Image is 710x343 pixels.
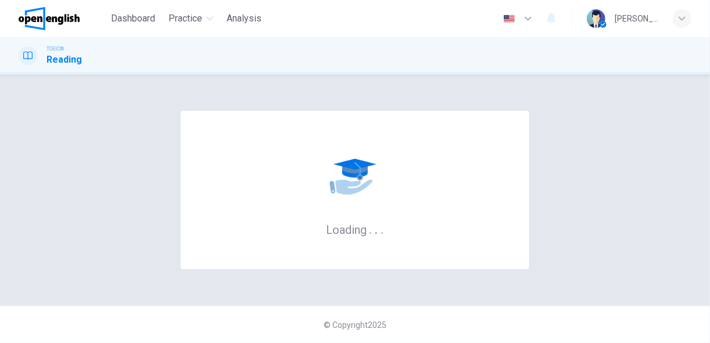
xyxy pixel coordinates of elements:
[587,9,605,28] img: Profile picture
[164,8,218,29] button: Practice
[19,7,106,30] a: OpenEnglish logo
[326,222,384,237] h6: Loading
[368,219,372,238] h6: .
[223,8,267,29] button: Analysis
[227,12,262,26] span: Analysis
[502,15,517,23] img: en
[380,219,384,238] h6: .
[169,12,203,26] span: Practice
[324,320,386,330] span: © Copyright 2025
[19,7,80,30] img: OpenEnglish logo
[374,219,378,238] h6: .
[46,53,82,67] h1: Reading
[46,45,64,53] span: TOEIC®
[615,12,659,26] div: [PERSON_NAME]
[111,12,155,26] span: Dashboard
[106,8,160,29] button: Dashboard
